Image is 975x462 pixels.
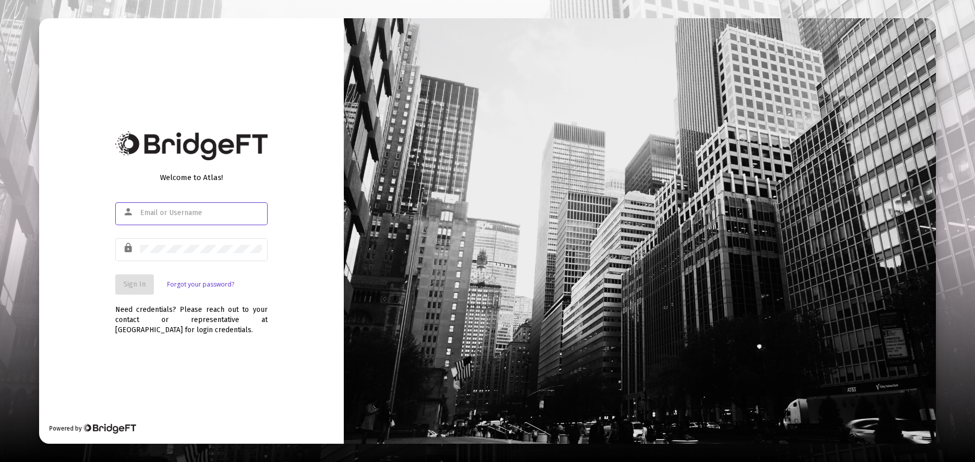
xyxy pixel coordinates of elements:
button: Sign In [115,274,154,295]
span: Sign In [123,280,146,289]
div: Powered by [49,423,136,434]
div: Need credentials? Please reach out to your contact or representative at [GEOGRAPHIC_DATA] for log... [115,295,268,335]
div: Welcome to Atlas! [115,172,268,183]
input: Email or Username [140,209,262,217]
mat-icon: lock [123,242,135,254]
a: Forgot your password? [167,279,234,290]
img: Bridge Financial Technology Logo [83,423,136,434]
mat-icon: person [123,206,135,218]
img: Bridge Financial Technology Logo [115,131,268,160]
